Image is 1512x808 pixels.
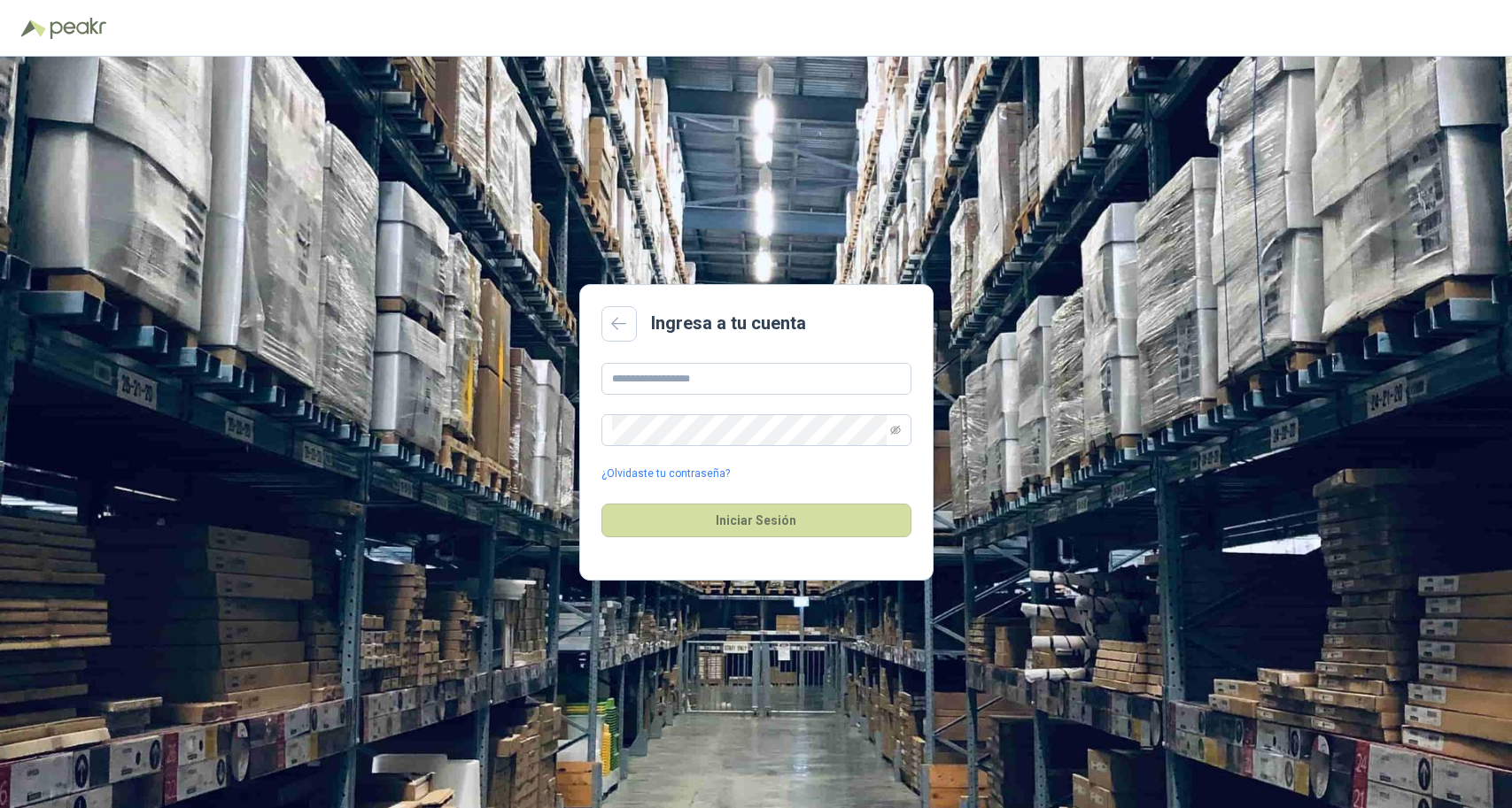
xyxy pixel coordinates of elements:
[21,19,46,37] img: Logo
[50,18,106,39] img: Peakr
[601,504,911,537] button: Iniciar Sesión
[651,310,806,337] h2: Ingresa a tu cuenta
[890,425,901,435] span: eye-invisible
[601,466,730,482] a: ¿Olvidaste tu contraseña?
